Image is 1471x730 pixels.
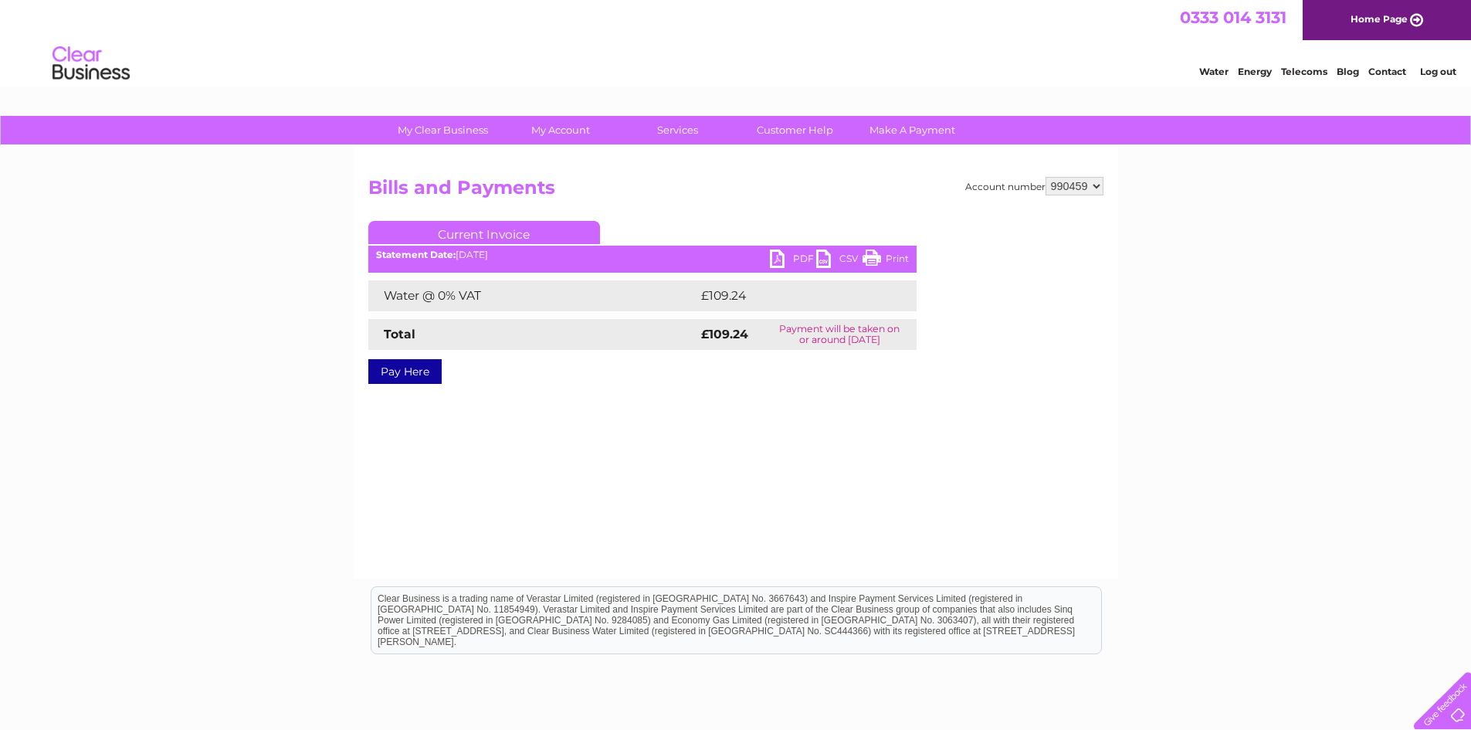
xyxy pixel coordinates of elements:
div: Account number [965,177,1103,195]
td: £109.24 [697,280,889,311]
a: My Account [497,116,624,144]
a: Current Invoice [368,221,600,244]
a: PDF [770,250,816,272]
div: [DATE] [368,250,917,260]
a: Water [1199,66,1229,77]
a: Blog [1337,66,1359,77]
a: Telecoms [1281,66,1327,77]
td: Payment will be taken on or around [DATE] [763,319,917,350]
a: Make A Payment [849,116,976,144]
a: Services [614,116,741,144]
strong: Total [384,327,415,341]
img: logo.png [52,40,130,87]
strong: £109.24 [701,327,748,341]
a: Customer Help [731,116,859,144]
div: Clear Business is a trading name of Verastar Limited (registered in [GEOGRAPHIC_DATA] No. 3667643... [371,8,1101,75]
td: Water @ 0% VAT [368,280,697,311]
a: Print [863,250,909,272]
a: Contact [1368,66,1406,77]
b: Statement Date: [376,249,456,260]
a: Energy [1238,66,1272,77]
a: Pay Here [368,359,442,384]
a: 0333 014 3131 [1180,8,1286,27]
a: Log out [1420,66,1456,77]
a: CSV [816,250,863,272]
a: My Clear Business [379,116,507,144]
h2: Bills and Payments [368,177,1103,206]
